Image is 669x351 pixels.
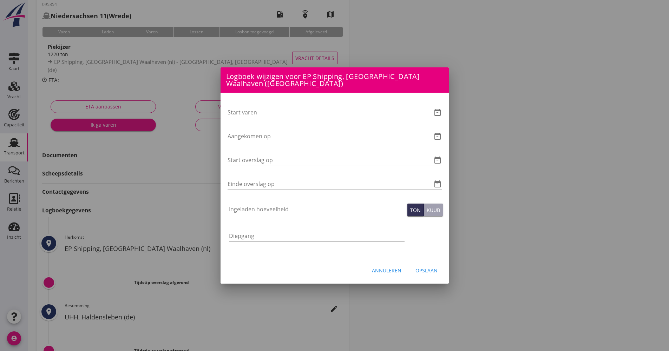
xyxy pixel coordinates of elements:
i: date_range [433,132,442,140]
i: date_range [433,156,442,164]
div: Annuleren [372,267,401,274]
div: Opslaan [415,267,438,274]
button: Ton [407,204,424,216]
input: Ingeladen hoeveelheid [229,204,405,215]
input: Einde overslag op [228,178,422,190]
input: Aangekomen op [228,131,422,142]
div: Logboek wijzigen voor EP Shipping, [GEOGRAPHIC_DATA] Waalhaven ([GEOGRAPHIC_DATA]) [221,67,449,93]
input: Diepgang [229,230,405,241]
button: Annuleren [366,264,407,277]
i: date_range [433,180,442,188]
input: Start varen [228,107,422,118]
button: Opslaan [410,264,443,277]
input: Start overslag op [228,154,422,166]
button: Kuub [424,204,443,216]
div: Kuub [427,206,440,214]
div: Ton [410,206,421,214]
i: date_range [433,108,442,117]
